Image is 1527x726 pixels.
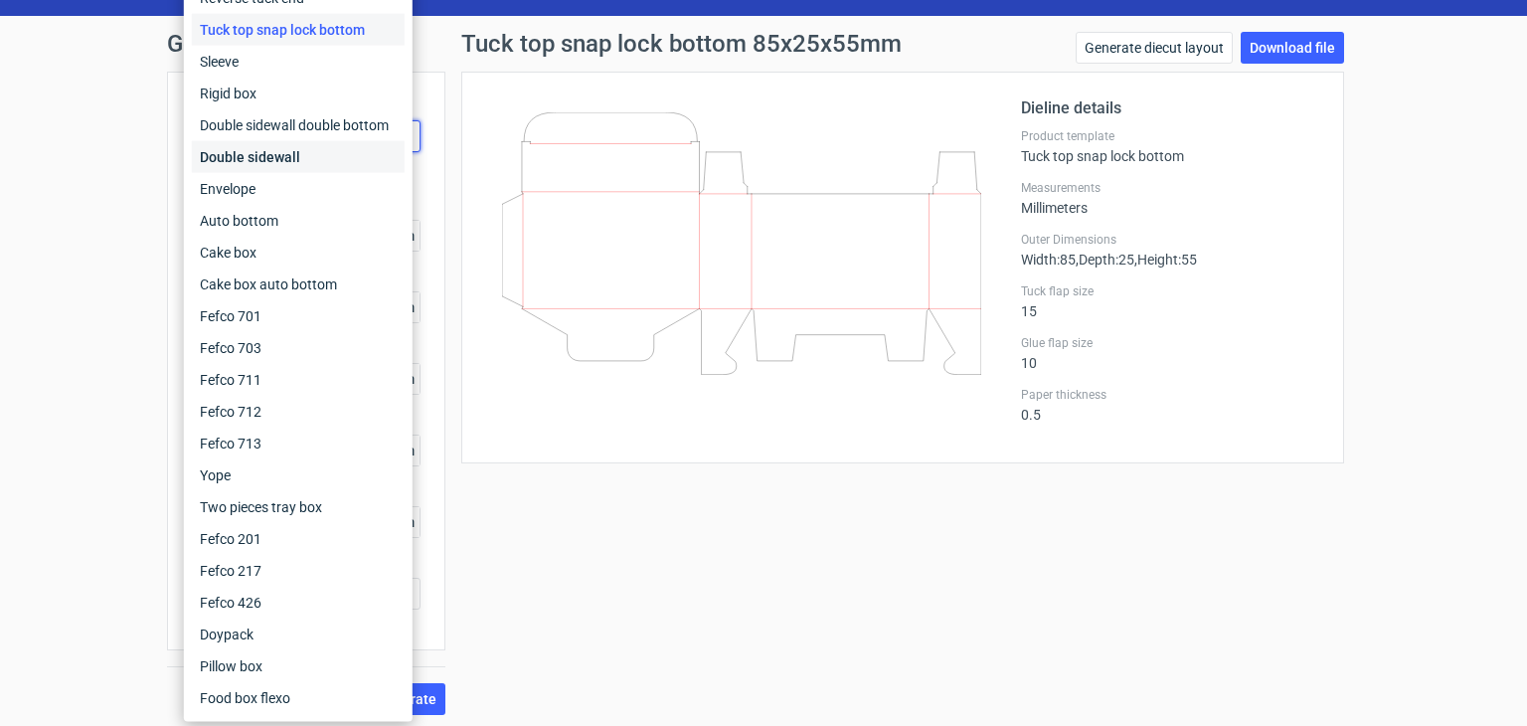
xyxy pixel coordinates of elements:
span: , Depth : 25 [1076,252,1134,268]
div: Fefco 712 [192,396,405,428]
div: Fefco 201 [192,523,405,555]
div: Rigid box [192,78,405,109]
div: Fefco 426 [192,587,405,619]
label: Measurements [1021,180,1319,196]
div: Tuck top snap lock bottom [192,14,405,46]
label: Outer Dimensions [1021,232,1319,248]
div: Double sidewall double bottom [192,109,405,141]
h2: Dieline details [1021,96,1319,120]
div: Double sidewall [192,141,405,173]
span: , Height : 55 [1134,252,1197,268]
div: Envelope [192,173,405,205]
a: Download file [1241,32,1344,64]
div: 10 [1021,335,1319,371]
label: Glue flap size [1021,335,1319,351]
div: Food box flexo [192,682,405,714]
div: Fefco 711 [192,364,405,396]
span: Width : 85 [1021,252,1076,268]
div: Sleeve [192,46,405,78]
label: Paper thickness [1021,387,1319,403]
div: Fefco 217 [192,555,405,587]
div: Tuck top snap lock bottom [1021,128,1319,164]
div: 0.5 [1021,387,1319,423]
div: Cake box auto bottom [192,269,405,300]
div: Yope [192,459,405,491]
label: Product template [1021,128,1319,144]
div: Millimeters [1021,180,1319,216]
a: Generate diecut layout [1076,32,1233,64]
div: Pillow box [192,650,405,682]
div: Fefco 703 [192,332,405,364]
div: Fefco 713 [192,428,405,459]
div: Cake box [192,237,405,269]
div: Fefco 701 [192,300,405,332]
h1: Generate new dieline [167,32,1360,56]
div: 15 [1021,283,1319,319]
div: Two pieces tray box [192,491,405,523]
h1: Tuck top snap lock bottom 85x25x55mm [461,32,902,56]
div: Doypack [192,619,405,650]
label: Tuck flap size [1021,283,1319,299]
div: Auto bottom [192,205,405,237]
